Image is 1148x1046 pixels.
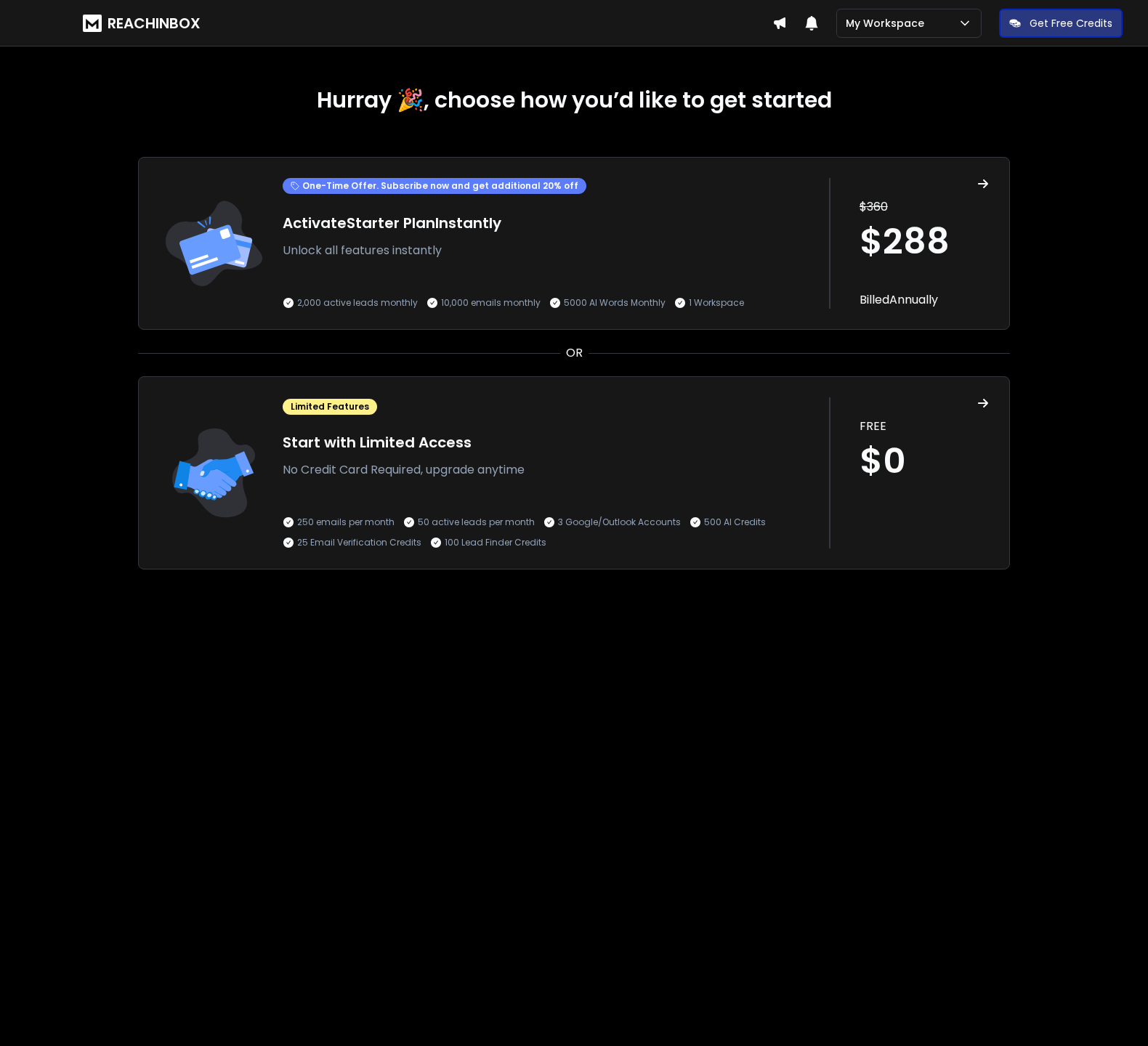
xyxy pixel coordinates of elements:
[704,516,766,528] p: 500 AI Credits
[138,87,1010,113] h1: Hurray 🎉, choose how you’d like to get started
[441,297,541,309] p: 10,000 emails monthly
[283,461,814,479] p: No Credit Card Required, upgrade anytime
[297,297,418,309] p: 2,000 active leads monthly
[860,198,989,216] p: $ 360
[283,432,814,453] h1: Start with Limited Access
[564,297,666,309] p: 5000 AI Words Monthly
[83,15,102,32] img: logo
[159,397,268,548] img: trail
[297,537,421,548] p: 25 Email Verification Credits
[159,178,268,309] img: trail
[860,418,989,435] p: FREE
[283,213,814,233] h1: Activate Starter Plan Instantly
[283,399,377,415] div: Limited Features
[283,178,586,194] div: One-Time Offer. Subscribe now and get additional 20% off
[860,444,989,479] h1: $0
[108,13,201,33] h1: REACHINBOX
[297,516,395,528] p: 250 emails per month
[418,516,535,528] p: 50 active leads per month
[999,9,1123,38] button: Get Free Credits
[846,16,930,31] p: My Workspace
[283,242,814,259] p: Unlock all features instantly
[1030,16,1112,31] p: Get Free Credits
[445,537,546,548] p: 100 Lead Finder Credits
[860,291,989,309] p: Billed Annually
[138,344,1010,362] div: OR
[860,224,989,259] h1: $ 288
[558,516,681,528] p: 3 Google/Outlook Accounts
[689,297,744,309] p: 1 Workspace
